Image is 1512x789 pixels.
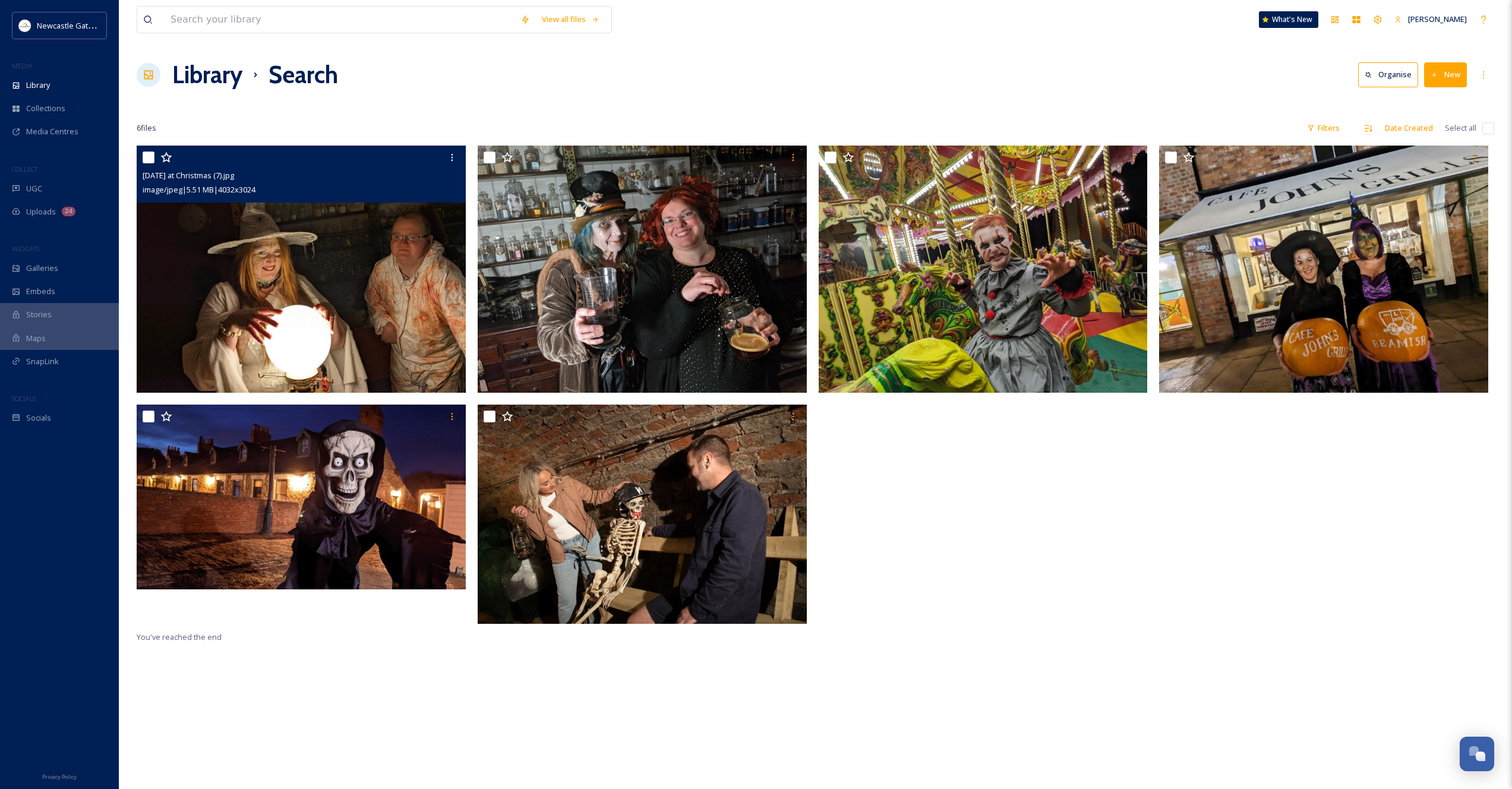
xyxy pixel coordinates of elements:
[1424,62,1467,87] button: New
[819,146,1148,393] img: Halloween at Christmas (8).jpg
[26,333,46,344] span: Maps
[143,184,255,195] span: image/jpeg | 5.51 MB | 4032 x 3024
[26,412,51,424] span: Socials
[26,286,55,297] span: Embeds
[26,183,42,194] span: UGC
[26,206,56,217] span: Uploads
[42,773,77,781] span: Privacy Policy
[536,8,605,31] a: View all files
[26,126,78,137] span: Media Centres
[1301,116,1346,140] div: Filters
[478,405,807,624] img: TBP_5984.jpg
[42,769,77,783] a: Privacy Policy
[478,146,807,393] img: Halloween at Christmas (1).jpg
[1408,14,1467,24] span: [PERSON_NAME]
[26,103,65,114] span: Collections
[12,244,39,253] span: WIDGETS
[137,405,466,590] img: Halloween at Christmas (9).jpg
[1358,62,1424,87] a: Organise
[26,356,59,367] span: SnapLink
[1379,116,1439,140] div: Date Created
[269,57,338,93] h1: Search
[12,394,36,403] span: SOCIALS
[12,61,33,70] span: MEDIA
[143,170,234,181] span: [DATE] at Christmas (7).jpg
[1445,122,1476,134] span: Select all
[1460,737,1494,771] button: Open Chat
[172,57,242,93] a: Library
[137,122,156,134] span: 6 file s
[1358,62,1418,87] button: Organise
[26,80,50,91] span: Library
[26,309,52,320] span: Stories
[165,7,514,33] input: Search your library
[26,263,58,274] span: Galleries
[37,20,146,31] span: Newcastle Gateshead Initiative
[137,632,222,642] span: You've reached the end
[137,146,466,393] img: Halloween at Christmas (7).jpg
[12,165,37,173] span: COLLECT
[1259,11,1318,28] a: What's New
[62,207,75,216] div: 24
[1159,146,1488,393] img: Halloween at Christmas (4).jpg
[1388,8,1473,31] a: [PERSON_NAME]
[19,20,31,31] img: DqD9wEUd_400x400.jpg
